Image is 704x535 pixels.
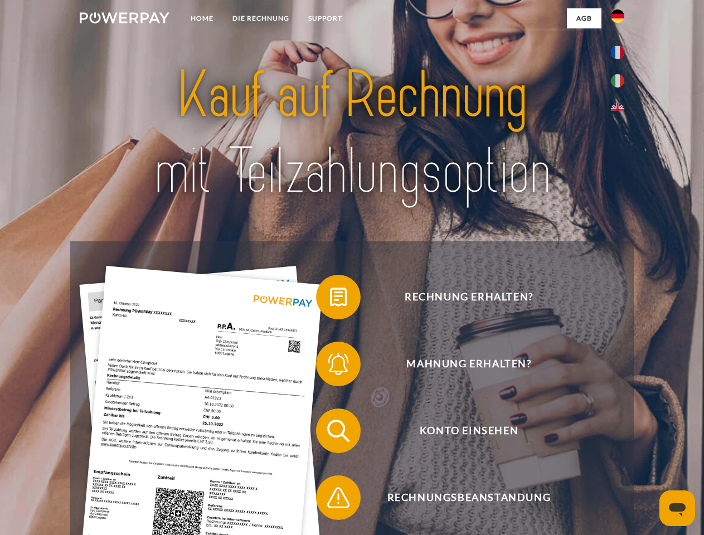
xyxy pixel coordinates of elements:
[80,12,169,23] img: logo-powerpay-white.svg
[324,350,352,378] img: qb_bell.svg
[332,342,605,386] span: Mahnung erhalten?
[659,490,695,526] iframe: Schaltfläche zum Öffnen des Messaging-Fensters
[332,475,605,520] span: Rechnungsbeanstandung
[332,408,605,453] span: Konto einsehen
[567,8,601,28] a: agb
[332,275,605,319] span: Rechnung erhalten?
[316,408,606,453] button: Konto einsehen
[316,475,606,520] button: Rechnungsbeanstandung
[181,8,223,28] a: Home
[316,342,606,386] button: Mahnung erhalten?
[299,8,352,28] a: SUPPORT
[223,8,299,28] a: DIE RECHNUNG
[324,417,352,445] img: qb_search.svg
[451,28,601,48] a: AGB (Kauf auf Rechnung)
[611,46,624,59] img: fr
[611,103,624,116] img: en
[106,53,598,213] img: title-powerpay_de.svg
[324,484,352,512] img: qb_warning.svg
[324,283,352,311] img: qb_bill.svg
[316,275,606,319] button: Rechnung erhalten?
[611,9,624,23] img: de
[611,74,624,87] img: it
